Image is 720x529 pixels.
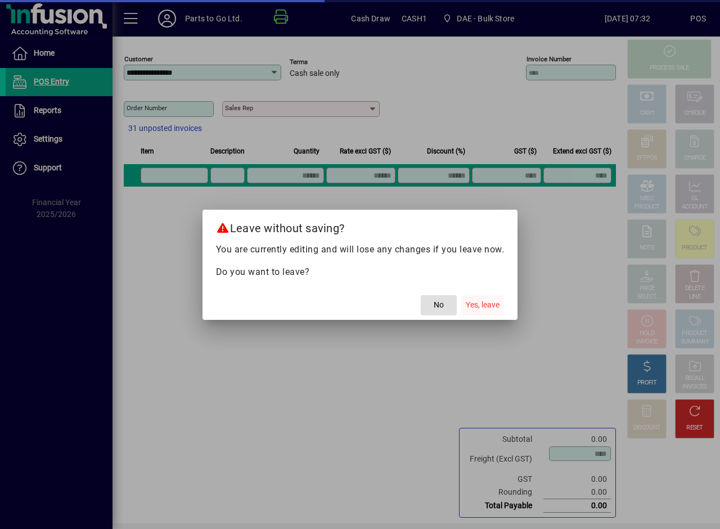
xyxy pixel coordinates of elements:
span: No [434,299,444,311]
p: Do you want to leave? [216,265,505,279]
button: Yes, leave [461,295,504,315]
button: No [421,295,457,315]
p: You are currently editing and will lose any changes if you leave now. [216,243,505,256]
h2: Leave without saving? [202,210,518,242]
span: Yes, leave [466,299,499,311]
